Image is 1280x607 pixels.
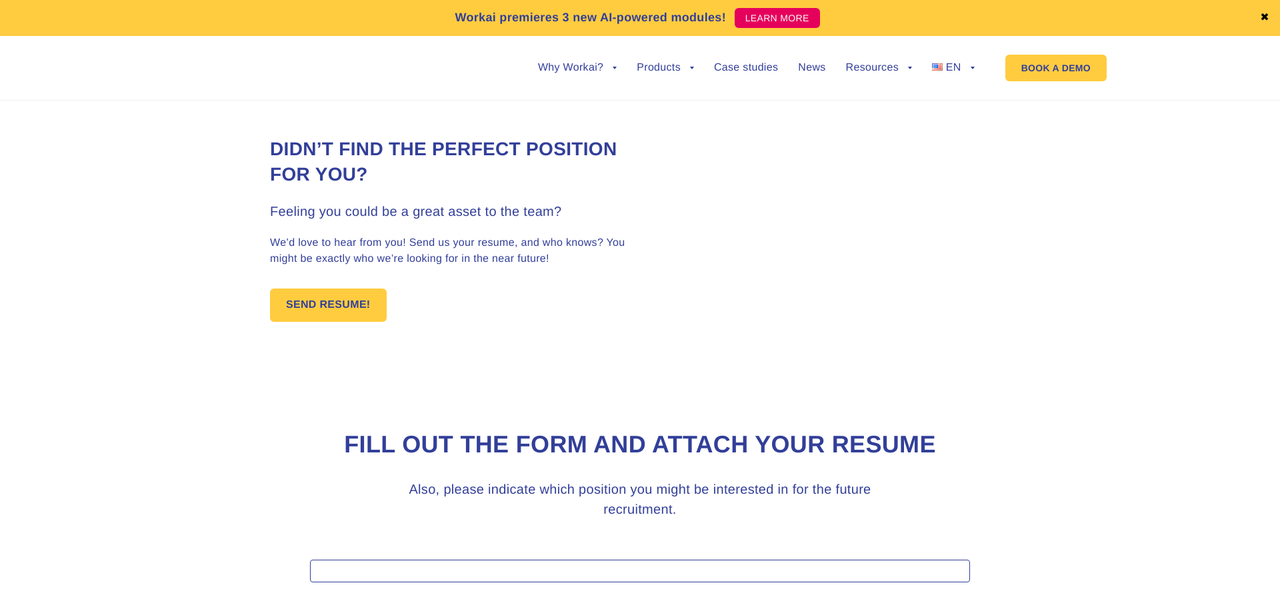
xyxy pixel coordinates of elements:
a: SEND RESUME! [270,289,387,322]
a: BOOK A DEMO [1005,55,1107,81]
a: LEARN MORE [735,8,820,28]
a: News [798,63,825,73]
h2: Fill out the form and attach your resume [270,428,1010,461]
a: ✖ [1260,13,1269,23]
a: Products [637,63,694,73]
strong: Didn’t find the perfect position for you? [270,139,617,185]
a: Why Workai? [538,63,617,73]
span: Feeling you could be a great asset to the team? [270,205,562,219]
a: Case studies [714,63,778,73]
a: Resources [846,63,912,73]
p: Workai premieres 3 new AI-powered modules! [455,9,726,27]
span: We’d love to hear from you! Send us your resume, and who knows? You might be exactly who we’re lo... [270,237,625,265]
span: EN [946,62,961,73]
h3: Also, please indicate which position you might be interested in for the future recruitment. [390,480,890,520]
